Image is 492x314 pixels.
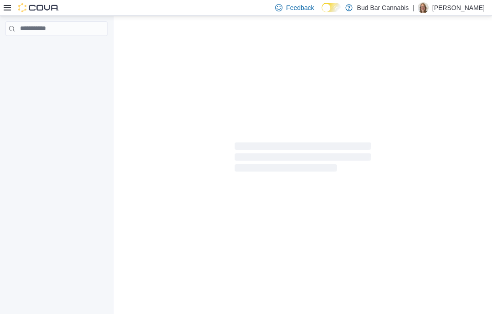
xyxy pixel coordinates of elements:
input: Dark Mode [322,3,341,12]
p: | [412,2,414,13]
div: Matt S [418,2,429,13]
p: [PERSON_NAME] [432,2,485,13]
span: Loading [235,144,371,173]
p: Bud Bar Cannabis [357,2,409,13]
nav: Complex example [5,38,108,60]
img: Cova [18,3,59,12]
span: Feedback [286,3,314,12]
